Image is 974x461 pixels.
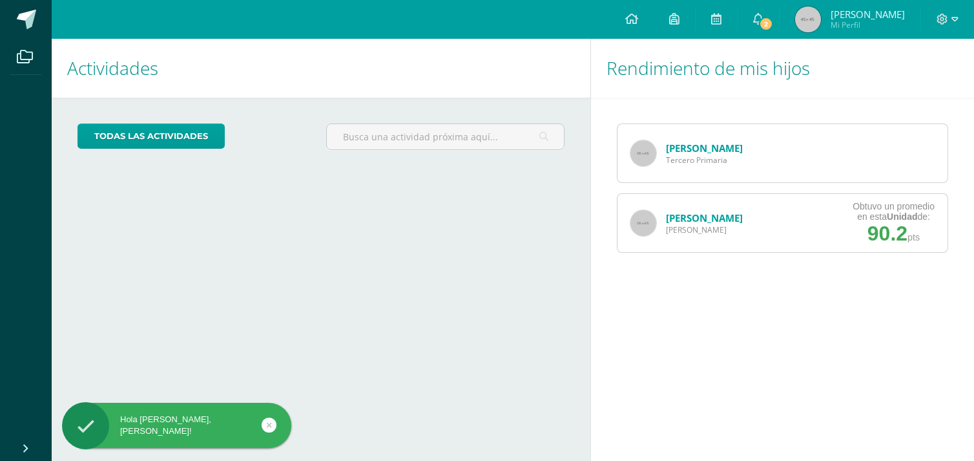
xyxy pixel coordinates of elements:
[606,39,958,98] h1: Rendimiento de mis hijos
[630,210,656,236] img: 65x65
[867,222,907,245] span: 90.2
[62,414,291,437] div: Hola [PERSON_NAME], [PERSON_NAME]!
[831,8,905,21] span: [PERSON_NAME]
[630,140,656,166] img: 65x65
[853,201,935,222] div: Obtuvo un promedio en esta de:
[666,155,743,166] span: Tercero Primaria
[831,19,905,30] span: Mi Perfil
[67,39,575,98] h1: Actividades
[907,232,920,242] span: pts
[666,142,743,155] a: [PERSON_NAME]
[758,17,772,31] span: 2
[78,123,225,149] a: todas las Actividades
[795,6,821,32] img: 45x45
[666,224,743,235] span: [PERSON_NAME]
[887,211,917,222] strong: Unidad
[666,211,743,224] a: [PERSON_NAME]
[327,124,564,149] input: Busca una actividad próxima aquí...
